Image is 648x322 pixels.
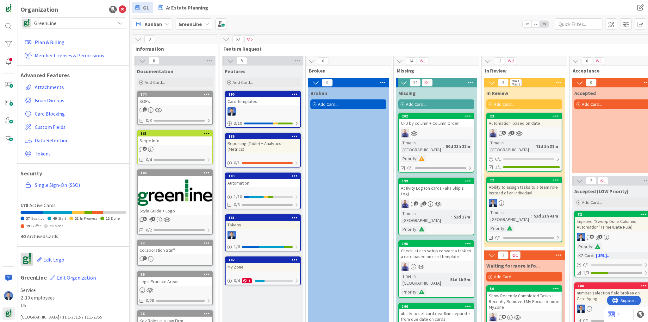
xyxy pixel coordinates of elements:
[577,305,585,313] img: DP
[422,79,433,86] span: 1
[401,129,409,137] img: JG
[233,79,253,85] span: Add Card...
[111,216,120,221] span: Done
[226,92,300,97] div: 190
[21,301,126,309] span: US
[489,209,531,223] div: Time in [GEOGRAPHIC_DATA]
[486,262,540,269] span: Waiting for more info...
[21,201,126,209] div: Active Cards
[590,235,594,239] span: 8
[226,193,300,201] div: 1/10
[143,217,147,221] span: 6
[485,67,559,74] span: In Review
[489,225,504,232] div: Priority
[36,253,65,266] button: Edit Logo
[489,199,497,207] img: DP
[21,294,126,301] span: 2-10 employees
[155,2,212,13] a: A: Estate Planning
[494,101,514,107] span: Add Card...
[145,20,162,28] span: Kanban
[138,97,212,105] div: SOPs
[487,183,562,197] div: Ability to assign tasks to a team role instead of an individual
[226,243,300,251] div: 1/6
[21,271,126,284] h1: GreenLine
[577,243,592,250] div: Priority
[21,72,126,79] h1: Advanced Features
[574,188,629,194] span: Accepted (LOW Priority)
[574,90,596,96] span: Accepted
[35,123,124,131] span: Custom Fields
[418,57,428,65] span: 1
[487,177,562,183] div: 72
[234,120,242,127] span: 3 / 10
[487,199,562,207] div: DP
[414,201,418,205] span: 2
[487,292,562,311] div: Show Recently Completed Tasks + Recently Removed My Focus items in MyZone
[138,272,212,286] div: 89Legal Practice Areas
[138,240,212,246] div: 22
[22,135,126,146] a: Data Retention
[55,224,63,228] span: None
[151,217,155,221] span: 1
[489,129,497,137] img: JG
[26,216,30,221] span: 37
[494,274,514,280] span: Add Card...
[166,4,208,11] span: A: Estate Planning
[523,21,531,27] span: 1x
[416,155,417,162] span: :
[399,241,474,261] div: 198Checklist can setup convert a task to a card based on card template
[234,201,240,208] span: 0/3
[577,252,593,259] div: KZ Card
[598,177,608,185] span: 1
[106,216,109,221] span: 12
[582,57,592,65] span: 6
[487,129,562,137] div: JG
[4,291,13,300] img: DP
[318,101,338,107] span: Add Card...
[498,79,508,86] span: 2
[406,57,416,65] span: 24
[416,288,417,295] span: :
[401,226,416,233] div: Priority
[138,272,212,277] div: 89
[489,313,497,321] img: JG
[21,253,33,266] img: avatar
[452,213,472,220] div: 51d 17m
[490,114,562,118] div: 23
[401,273,448,287] div: Time in [GEOGRAPHIC_DATA]
[583,269,589,276] span: 1/3
[226,215,300,221] div: 181
[399,178,474,198] div: 199Activity Log (on cards - aka Ship's Log)
[234,243,240,250] span: 1 / 6
[138,246,212,254] div: Collaboration Stuff
[226,139,300,153] div: Reporting (Table) + Analytics (Metrics)
[226,134,300,153] div: 189Reporting (Table) + Analytics (Metrics)
[449,276,472,283] div: 51d 1h 5m
[512,79,519,83] div: Min 1
[140,131,212,136] div: 161
[228,134,300,139] div: 189
[140,241,212,245] div: 22
[226,215,300,229] div: 181Tokens
[22,19,31,28] img: avatar
[31,224,41,228] span: Buffer
[138,131,212,145] div: 161Stripe Info
[143,147,147,151] span: 2
[487,119,562,127] div: Automation: based on date
[410,79,421,86] span: 24
[49,224,53,228] span: 39
[504,225,505,232] span: :
[397,67,471,74] span: Missing
[34,19,112,28] span: GreenLine
[608,311,620,318] a: 1
[533,143,534,150] span: :
[540,21,548,27] span: 3x
[310,90,327,96] span: Broken
[21,5,58,14] div: Organization
[399,119,474,127] div: CFD by column + Column Order
[35,97,124,104] span: Board Groups
[137,68,173,74] span: Documentation
[242,278,252,283] div: 1
[495,234,501,241] span: 0/1
[399,247,474,261] div: Checklist can setup convert a task to a card based on card template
